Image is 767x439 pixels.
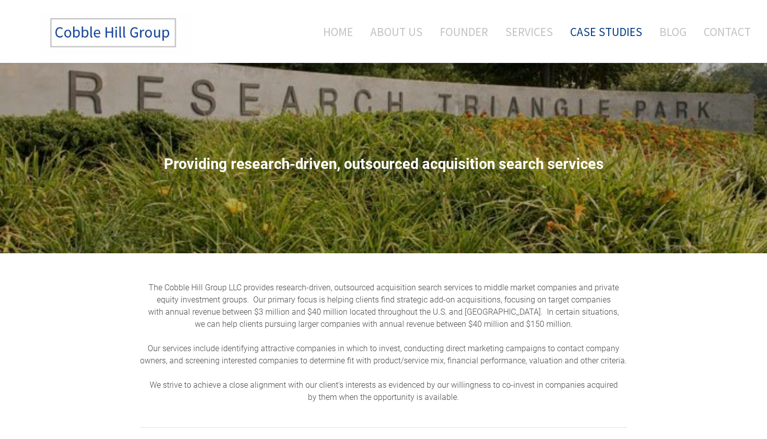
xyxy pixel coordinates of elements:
[363,11,430,53] a: About Us
[432,11,496,53] a: Founder
[308,11,361,53] a: Home
[148,283,619,329] span: The Cobble Hill Group LLC provides research-driven, outsourced acquisition search services to mid...
[652,11,694,53] a: Blog
[39,11,191,55] img: The Cobble Hill Group LLC
[164,155,604,173] span: Providing research-driven, outsourced acquisition search services
[696,11,751,53] a: Contact
[140,344,627,365] span: ​Our services include identifying attractive companies in which to invest, conducting direct mark...
[498,11,561,53] a: Services
[150,380,618,402] span: We strive to achieve a close alignment with our client's interests as evidenced by our willingnes...
[563,11,650,53] a: Case Studies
